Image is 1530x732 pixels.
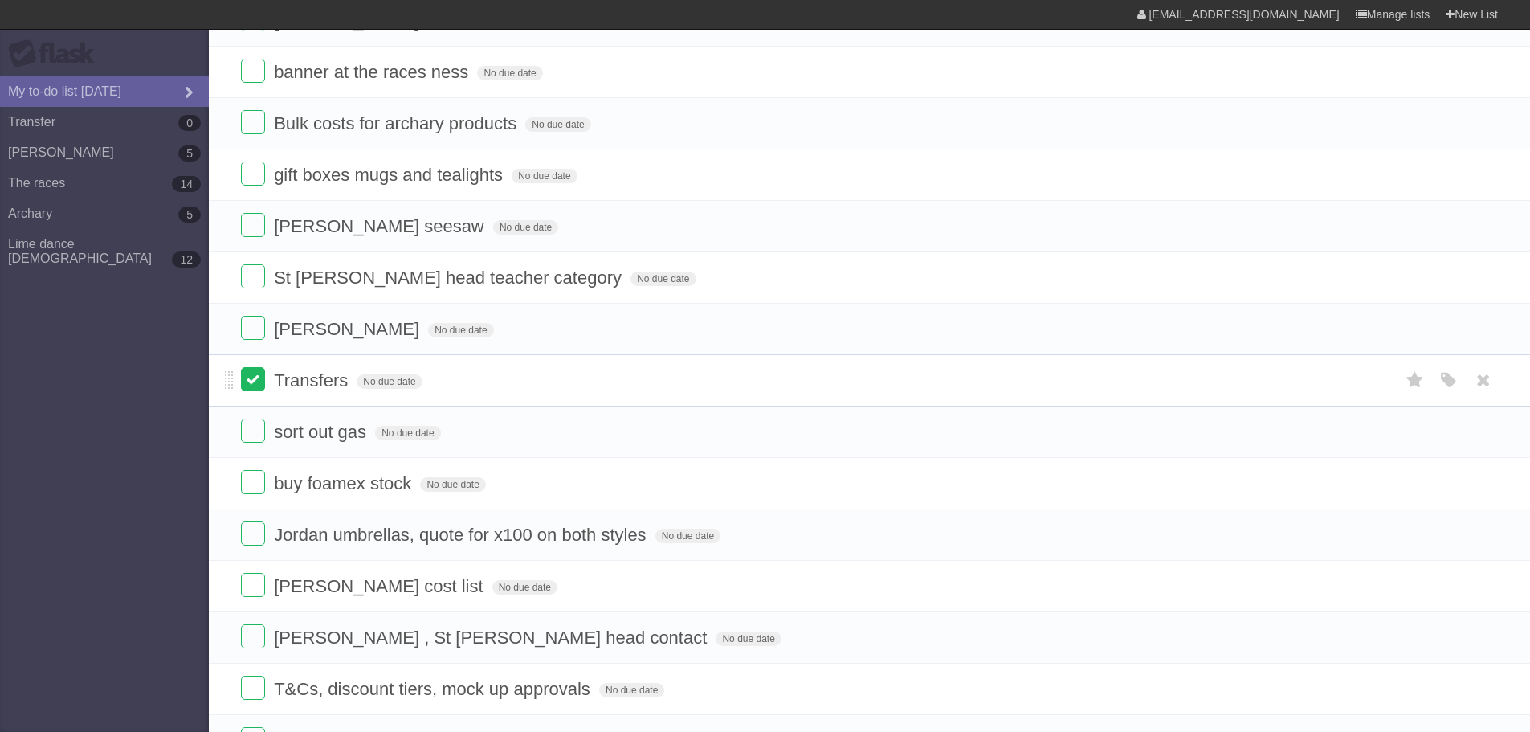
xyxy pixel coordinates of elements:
[274,679,594,699] span: T&Cs, discount tiers, mock up approvals
[172,176,201,192] b: 14
[630,272,696,286] span: No due date
[492,580,557,595] span: No due date
[241,367,265,391] label: Done
[8,39,104,68] div: Flask
[274,370,352,391] span: Transfers
[274,113,520,133] span: Bulk costs for archary products
[241,573,265,597] label: Done
[241,162,265,186] label: Done
[493,220,558,235] span: No due date
[241,213,265,237] label: Done
[241,470,265,494] label: Done
[274,422,370,442] span: sort out gas
[178,115,201,131] b: 0
[241,624,265,648] label: Done
[428,323,493,337] span: No due date
[375,426,440,440] span: No due date
[241,59,265,83] label: Done
[172,251,201,268] b: 12
[274,576,487,596] span: [PERSON_NAME] cost list
[178,207,201,223] b: 5
[655,529,720,543] span: No due date
[274,268,626,288] span: St [PERSON_NAME] head teacher category
[525,117,590,132] span: No due date
[512,169,577,183] span: No due date
[716,632,781,646] span: No due date
[420,477,485,492] span: No due date
[274,165,507,185] span: gift boxes mugs and tealights
[241,521,265,546] label: Done
[274,525,651,545] span: Jordan umbrellas, quote for x100 on both styles
[274,62,472,82] span: banner at the races ness
[274,628,711,648] span: [PERSON_NAME] , St [PERSON_NAME] head contact
[274,319,423,339] span: [PERSON_NAME]
[1400,367,1430,394] label: Star task
[599,683,664,697] span: No due date
[274,473,415,493] span: buy foamex stock
[274,216,488,236] span: [PERSON_NAME] seesaw
[241,676,265,700] label: Done
[241,419,265,443] label: Done
[178,145,201,162] b: 5
[477,66,542,80] span: No due date
[241,316,265,340] label: Done
[241,110,265,134] label: Done
[241,264,265,288] label: Done
[357,374,422,389] span: No due date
